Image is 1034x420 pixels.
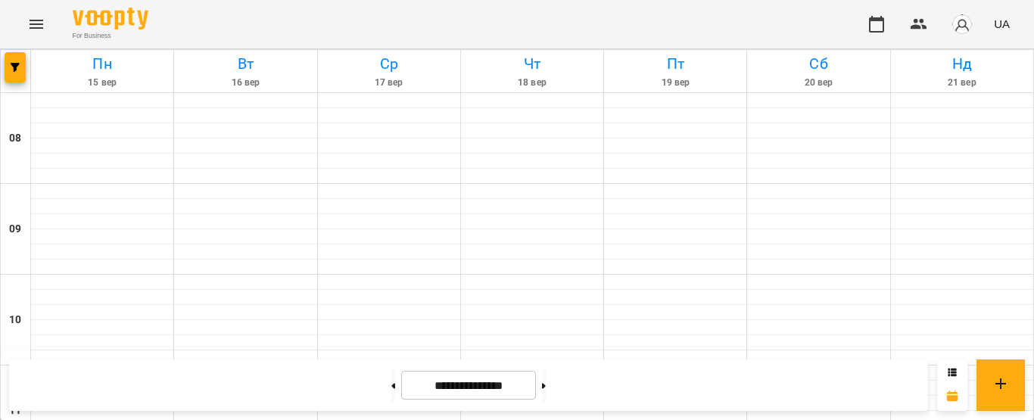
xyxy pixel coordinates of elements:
[33,76,171,90] h6: 15 вер
[893,76,1031,90] h6: 21 вер
[73,31,148,41] span: For Business
[893,52,1031,76] h6: Нд
[176,76,314,90] h6: 16 вер
[176,52,314,76] h6: Вт
[994,16,1010,32] span: UA
[320,52,458,76] h6: Ср
[606,76,744,90] h6: 19 вер
[9,221,21,238] h6: 09
[18,6,55,42] button: Menu
[9,130,21,147] h6: 08
[320,76,458,90] h6: 17 вер
[749,76,887,90] h6: 20 вер
[951,14,973,35] img: avatar_s.png
[749,52,887,76] h6: Сб
[9,312,21,328] h6: 10
[606,52,744,76] h6: Пт
[463,76,601,90] h6: 18 вер
[988,10,1016,38] button: UA
[463,52,601,76] h6: Чт
[33,52,171,76] h6: Пн
[73,8,148,30] img: Voopty Logo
